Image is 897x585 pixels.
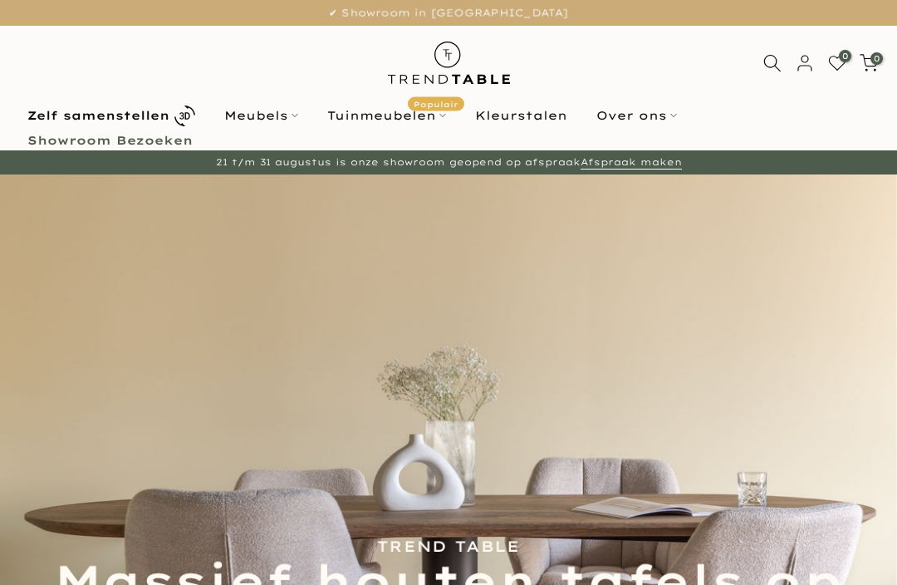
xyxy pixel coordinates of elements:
a: Zelf samenstellen [12,101,209,130]
a: TuinmeubelenPopulair [312,106,460,125]
span: 0 [839,50,851,62]
a: Afspraak maken [581,156,682,170]
b: Zelf samenstellen [27,110,169,121]
img: trend-table [376,26,522,100]
iframe: toggle-frame [2,500,85,583]
a: Showroom Bezoeken [12,130,207,150]
a: Over ons [581,106,691,125]
span: Populair [408,97,464,111]
span: 0 [870,52,883,65]
p: ✔ Showroom in [GEOGRAPHIC_DATA] [21,4,876,22]
b: Showroom Bezoeken [27,135,193,146]
a: 0 [828,54,846,72]
a: Kleurstalen [460,106,581,125]
a: Meubels [209,106,312,125]
a: 0 [860,54,878,72]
